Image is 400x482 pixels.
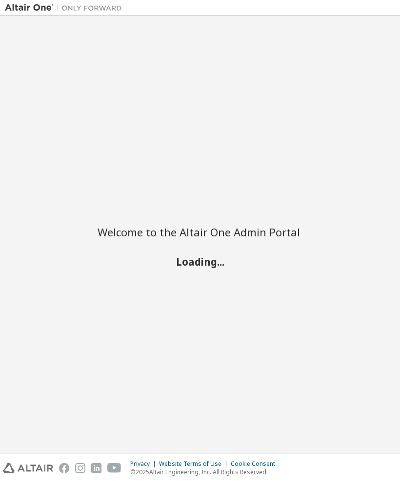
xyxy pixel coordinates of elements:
[231,460,281,468] div: Cookie Consent
[75,463,85,473] img: instagram.svg
[98,225,302,239] h2: Welcome to the Altair One Admin Portal
[5,3,127,13] img: Altair One
[136,468,268,476] font: 2025 Altair Engineering, Inc. All Rights Reserved.
[3,463,53,473] img: altair_logo.svg
[130,460,159,468] div: Privacy
[159,460,231,468] div: Website Terms of Use
[98,255,302,268] h2: Loading...
[107,463,121,473] img: youtube.svg
[130,468,281,476] p: ©
[91,463,101,473] img: linkedin.svg
[59,463,69,473] img: facebook.svg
